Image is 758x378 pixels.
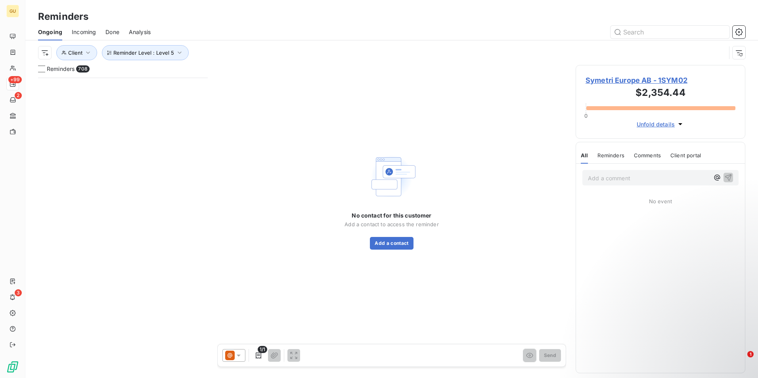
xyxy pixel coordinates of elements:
span: Client portal [670,152,701,158]
span: Comments [634,152,661,158]
div: GU [6,5,19,17]
button: Add a contact [370,237,413,250]
span: No event [649,198,672,204]
img: Logo LeanPay [6,361,19,373]
span: 0 [584,113,588,119]
span: 1 [747,351,754,357]
h3: $2,354.44 [586,86,735,101]
span: Reminders [47,65,75,73]
span: Done [105,28,119,36]
div: grid [38,78,208,378]
span: All [581,152,588,158]
span: Symetri Europe AB - 1SYM02 [586,75,735,86]
button: Reminder Level : Level 5 [102,45,189,60]
span: Reminders [597,152,624,158]
img: Empty state [366,151,417,202]
span: 1/1 [258,346,267,353]
iframe: Intercom live chat [731,351,750,370]
span: 2 [15,92,22,99]
span: Add a contact to access the reminder [345,221,438,227]
span: +99 [8,76,22,83]
button: Client [56,45,97,60]
span: Unfold details [637,120,675,128]
button: Send [539,349,561,362]
h3: Reminders [38,10,88,24]
span: Client [68,50,82,56]
span: 3 [15,289,22,296]
span: 708 [76,65,89,73]
input: Search [611,26,729,38]
span: Analysis [129,28,151,36]
span: No contact for this customer [352,212,431,220]
span: Incoming [72,28,96,36]
span: Reminder Level : Level 5 [113,50,174,56]
button: Unfold details [634,120,687,129]
span: Ongoing [38,28,62,36]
